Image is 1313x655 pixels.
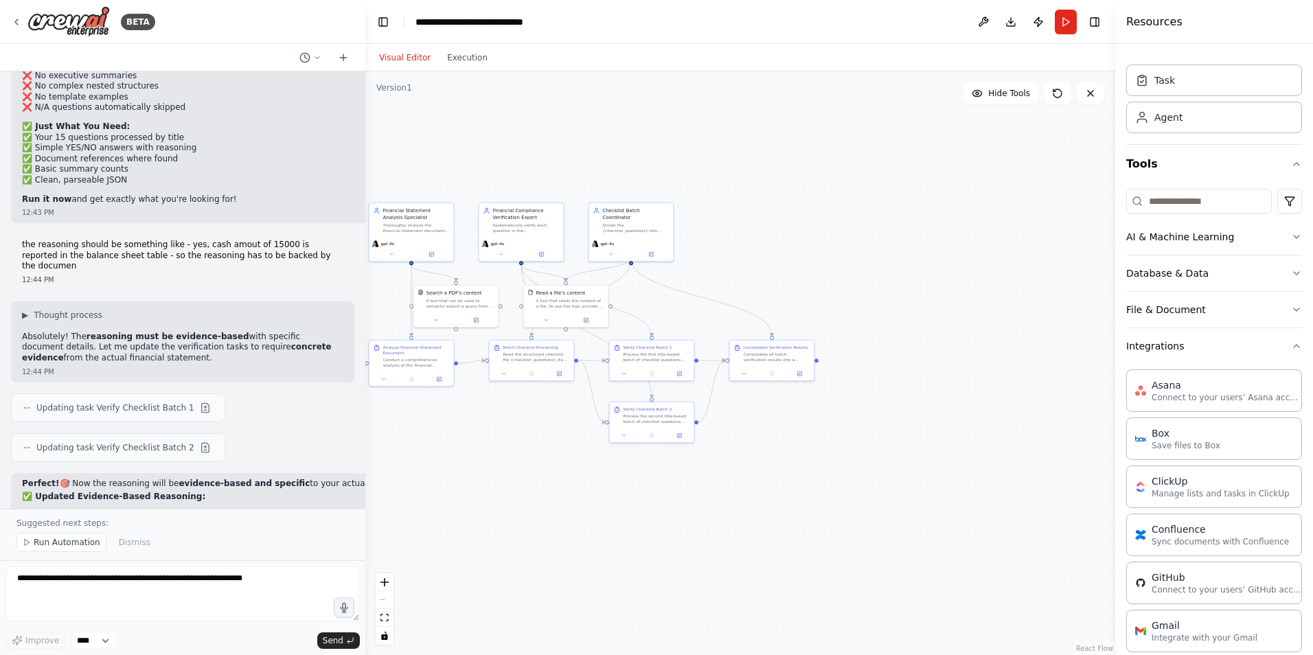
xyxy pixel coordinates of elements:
[603,207,670,221] div: Checklist Batch Coordinator
[22,194,368,205] p: and get exactly what you're looking for!
[36,402,194,413] span: Updating task Verify Checklist Batch 1
[609,340,695,382] div: Verify Checklist Batch 1Process the first title-based batch of checklist questions against the fi...
[518,265,569,281] g: Edge from 9b88286b-4a6f-47dc-8b41-ebefc4ba723c to 6d9b81a9-32aa-4767-b63b-d001106400fe
[334,597,354,618] button: Click to speak your automation idea
[369,340,455,387] div: Analyze Financial Statement DocumentConduct a comprehensive analysis of the financial statement d...
[376,573,393,591] button: zoom in
[517,369,546,378] button: No output available
[1126,255,1302,291] button: Database & Data
[415,15,556,29] nav: breadcrumb
[16,533,106,552] button: Run Automation
[503,352,570,363] div: Read the structured checklist file {checklist_questions} (table format like CSV/JSON with columns...
[1126,219,1302,255] button: AI & Machine Learning
[522,250,561,258] button: Open in side panel
[578,357,605,426] g: Edge from f6b9adda-c687-4d6b-ac61-cf831c91492c to 7d0e3fd7-bf89-4714-b1c0-94a822e38072
[528,290,534,295] img: FileReadTool
[22,154,368,165] li: ✅ Document references where found
[22,275,343,285] div: 12:44 PM
[1152,536,1289,547] p: Sync documents with Confluence
[22,332,343,364] p: Absolutely! The with specific document details. Let me update the verification tasks to require f...
[578,357,605,364] g: Edge from f6b9adda-c687-4d6b-ac61-cf831c91492c to 4a125f47-850b-4366-bbdb-0c24aa1ff07d
[491,241,505,246] span: gpt-4o
[1126,328,1302,364] button: Integrations
[294,49,327,66] button: Switch to previous chat
[22,122,130,131] strong: ✅ Just What You Need:
[1152,392,1303,403] p: Connect to your users’ Asana accounts
[16,518,349,529] p: Suggested next steps:
[374,12,393,32] button: Hide left sidebar
[744,345,809,350] div: Consolidate Verification Results
[22,310,28,321] span: ▶
[1126,59,1302,144] div: Crew
[1152,632,1257,643] p: Integrate with your Gmail
[317,632,360,649] button: Send
[1152,571,1303,584] div: GitHub
[22,194,71,204] strong: Run it now
[1152,426,1220,440] div: Box
[479,203,564,262] div: Financial Compliance Verification ExpertSystematically verify each question in the {checklist_que...
[1126,292,1302,327] button: File & Document
[412,250,451,258] button: Open in side panel
[1152,522,1289,536] div: Confluence
[667,431,691,439] button: Open in side panel
[22,81,368,92] li: ❌ No complex nested structures
[27,6,110,37] img: Logo
[788,369,811,378] button: Open in side panel
[87,332,249,341] strong: reasoning must be evidence-based
[757,369,786,378] button: No output available
[624,406,672,412] div: Verify Checklist Batch 2
[603,222,670,233] div: Divide the {checklist_questions} into manageable batches and coordinate the verification process ...
[426,290,482,297] div: Search a PDF's content
[34,310,102,321] span: Thought process
[1085,12,1104,32] button: Hide right sidebar
[22,71,368,82] li: ❌ No executive summaries
[601,241,615,246] span: gpt-4o
[1076,645,1113,652] a: React Flow attribution
[22,479,917,490] p: 🎯 Now the reasoning will be to your actual document content.
[332,49,354,66] button: Start a new chat
[22,310,102,321] button: ▶Thought process
[36,442,194,453] span: Updating task Verify Checklist Batch 2
[624,413,690,424] div: Process the second title-based batch of checklist questions against the financial statement analy...
[1152,378,1303,392] div: Asana
[518,265,655,336] g: Edge from 9b88286b-4a6f-47dc-8b41-ebefc4ba723c to 4a125f47-850b-4366-bbdb-0c24aa1ff07d
[523,285,609,328] div: FileReadToolRead a file's contentA tool that reads the content of a file. To use this tool, provi...
[637,431,666,439] button: No output available
[547,369,571,378] button: Open in side panel
[637,369,666,378] button: No output available
[397,375,426,383] button: No output available
[376,82,412,93] div: Version 1
[1135,385,1146,396] img: Asana
[567,316,606,324] button: Open in side panel
[408,265,415,336] g: Edge from b58b7905-d2b0-43c4-8cfc-738cf7f37e87 to 15020981-f83a-4668-bbd0-65e560db3498
[25,635,59,646] span: Improve
[408,265,459,281] g: Edge from b58b7905-d2b0-43c4-8cfc-738cf7f37e87 to 49885771-0ec5-4556-a771-3b0b23772d01
[376,609,393,627] button: fit view
[489,340,575,382] div: Batch Checklist ProcessingRead the structured checklist file {checklist_questions} (table format ...
[413,285,499,328] div: PDFSearchToolSearch a PDF's contentA tool that can be used to semantic search a query from a PDF'...
[383,207,450,221] div: Financial Statement Analysis Specialist
[426,298,494,309] div: A tool that can be used to semantic search a query from a PDF's content.
[729,340,815,382] div: Consolidate Verification ResultsConsolidate all batch verification results into a simple, clean f...
[383,357,450,368] div: Conduct a comprehensive analysis of the financial statement document at {document_path}. Extract ...
[458,357,485,367] g: Edge from 15020981-f83a-4668-bbd0-65e560db3498 to f6b9adda-c687-4d6b-ac61-cf831c91492c
[371,49,439,66] button: Visual Editor
[1152,488,1290,499] p: Manage lists and tasks in ClickUp
[383,222,450,233] div: Thoroughly analyze the financial statement document {document_path} to extract all financial disc...
[963,82,1038,104] button: Hide Tools
[22,133,368,143] li: ✅ Your 15 questions processed by title
[22,367,343,377] div: 12:44 PM
[1135,433,1146,444] img: Box
[1152,440,1220,451] p: Save files to Box
[22,164,368,175] li: ✅ Basic summary counts
[536,298,604,309] div: A tool that reads the content of a file. To use this tool, provide a 'file_path' parameter with t...
[369,203,455,262] div: Financial Statement Analysis SpecialistThoroughly analyze the financial statement document {docum...
[518,265,655,398] g: Edge from 9b88286b-4a6f-47dc-8b41-ebefc4ba723c to 7d0e3fd7-bf89-4714-b1c0-94a822e38072
[698,357,725,364] g: Edge from 4a125f47-850b-4366-bbdb-0c24aa1ff07d to 91d886c2-1316-4ff0-a772-cb94c8ea3b6b
[528,258,635,336] g: Edge from f941c383-a9ab-46d0-a45c-7d25ad0089ba to f6b9adda-c687-4d6b-ac61-cf831c91492c
[119,537,150,548] span: Dismiss
[988,88,1030,99] span: Hide Tools
[381,241,395,246] span: gpt-4o
[22,102,368,113] li: ❌ N/A questions automatically skipped
[112,533,157,552] button: Dismiss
